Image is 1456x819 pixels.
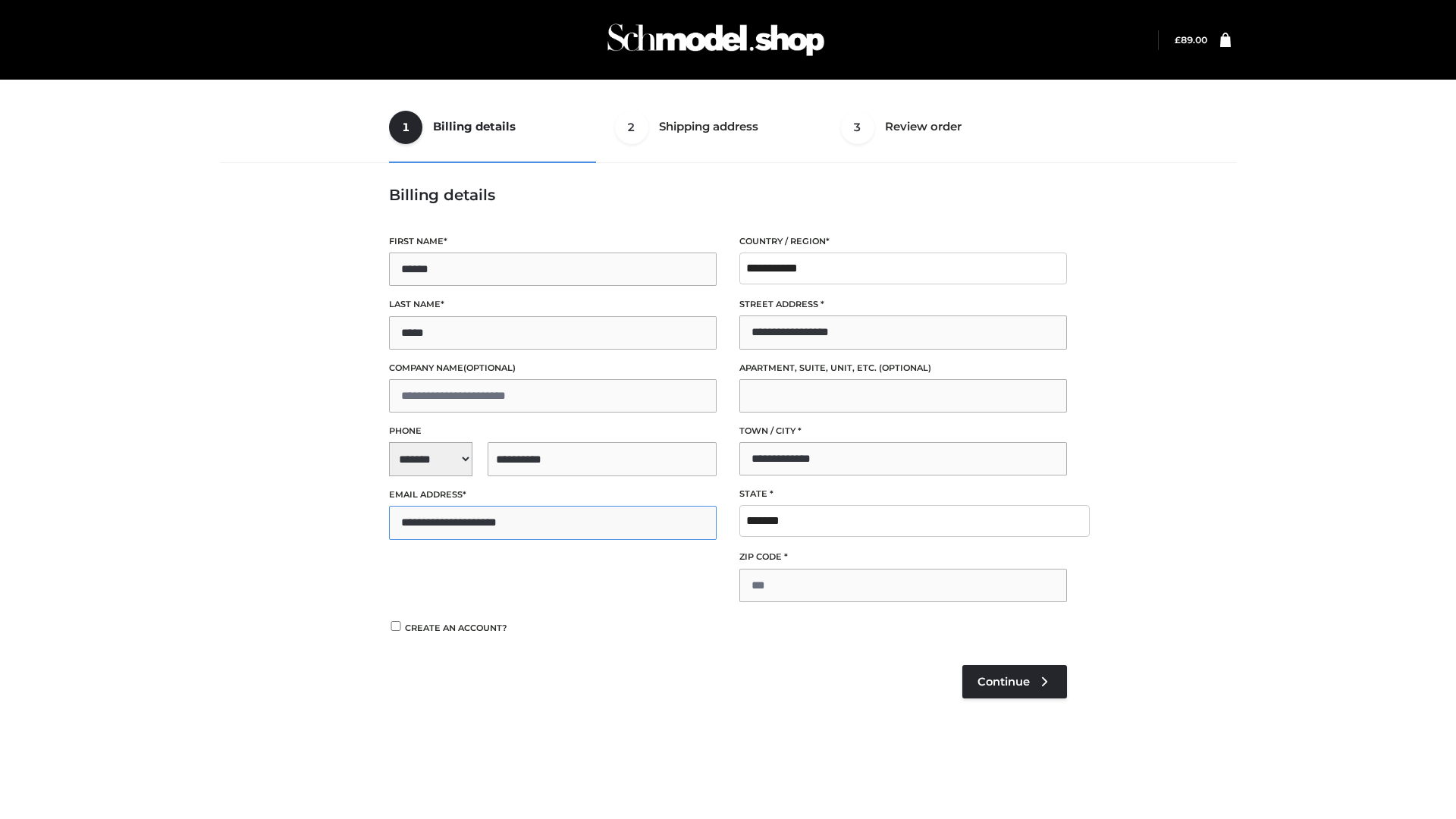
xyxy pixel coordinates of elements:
img: Schmodel Admin 964 [602,10,830,70]
label: First name [389,234,717,249]
bdi: 89.00 [1175,34,1207,45]
label: Country / Region [739,234,1067,249]
a: £89.00 [1175,34,1207,45]
label: Town / City [739,424,1067,438]
span: Create an account? [405,623,507,633]
label: Phone [389,424,717,438]
span: £ [1175,34,1181,45]
a: Continue [962,665,1067,698]
span: Continue [977,675,1030,689]
label: Email address [389,488,717,502]
input: Create an account? [389,621,403,631]
label: Street address [739,297,1067,312]
h3: Billing details [389,186,1067,204]
label: ZIP Code [739,550,1067,564]
label: Company name [389,361,717,375]
label: Apartment, suite, unit, etc. [739,361,1067,375]
span: (optional) [463,362,516,373]
label: State [739,487,1067,501]
span: (optional) [879,362,931,373]
label: Last name [389,297,717,312]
